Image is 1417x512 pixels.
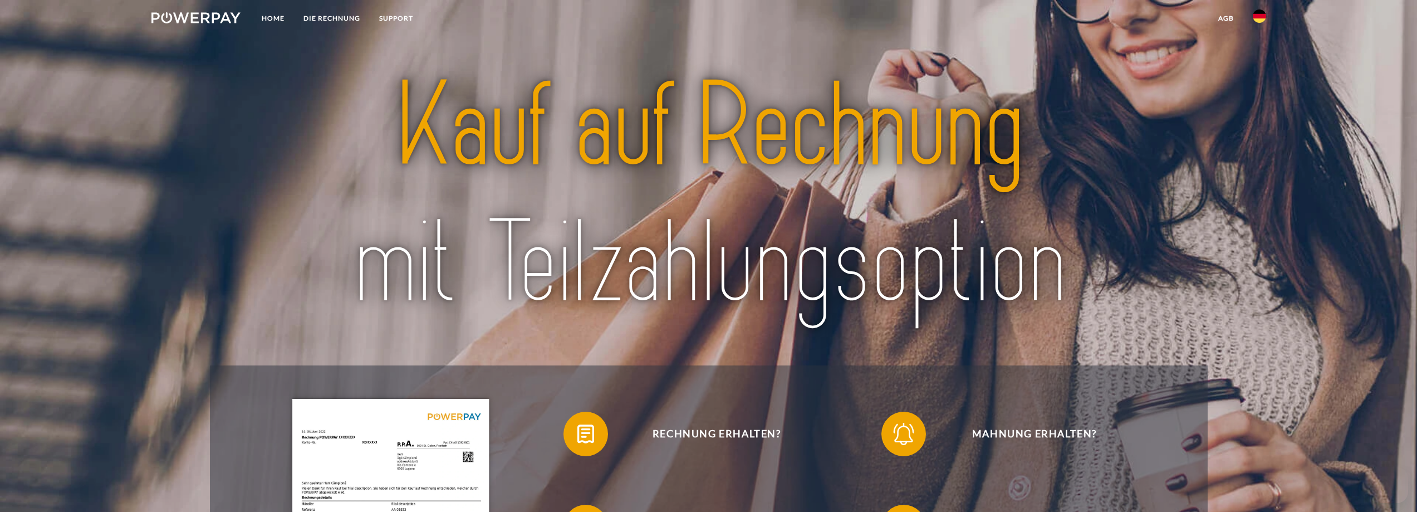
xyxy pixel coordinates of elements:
[370,8,423,28] a: SUPPORT
[268,51,1150,339] img: title-powerpay_de.svg
[1209,8,1243,28] a: agb
[890,420,918,448] img: qb_bell.svg
[898,412,1171,456] span: Mahnung erhalten?
[294,8,370,28] a: DIE RECHNUNG
[572,420,600,448] img: qb_bill.svg
[252,8,294,28] a: Home
[563,412,853,456] button: Rechnung erhalten?
[151,12,241,23] img: logo-powerpay-white.svg
[1253,9,1266,23] img: de
[1372,467,1408,503] iframe: Schaltfläche zum Öffnen des Messaging-Fensters
[881,412,1171,456] button: Mahnung erhalten?
[580,412,853,456] span: Rechnung erhalten?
